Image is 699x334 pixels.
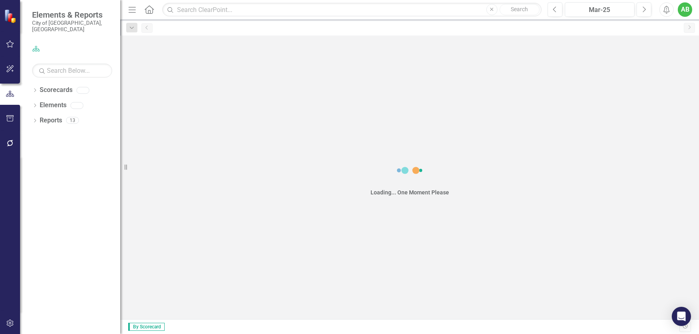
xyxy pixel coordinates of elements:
span: Elements & Reports [32,10,112,20]
span: By Scorecard [128,323,165,331]
button: AB [678,2,692,17]
div: 13 [66,117,79,124]
a: Reports [40,116,62,125]
img: ClearPoint Strategy [4,9,18,23]
input: Search ClearPoint... [162,3,541,17]
button: Search [500,4,540,15]
div: Open Intercom Messenger [672,307,691,326]
a: Elements [40,101,66,110]
a: Scorecards [40,86,73,95]
div: Mar-25 [568,5,632,15]
input: Search Below... [32,64,112,78]
small: City of [GEOGRAPHIC_DATA], [GEOGRAPHIC_DATA] [32,20,112,33]
button: Mar-25 [565,2,635,17]
span: Search [511,6,528,12]
div: Loading... One Moment Please [371,188,449,196]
